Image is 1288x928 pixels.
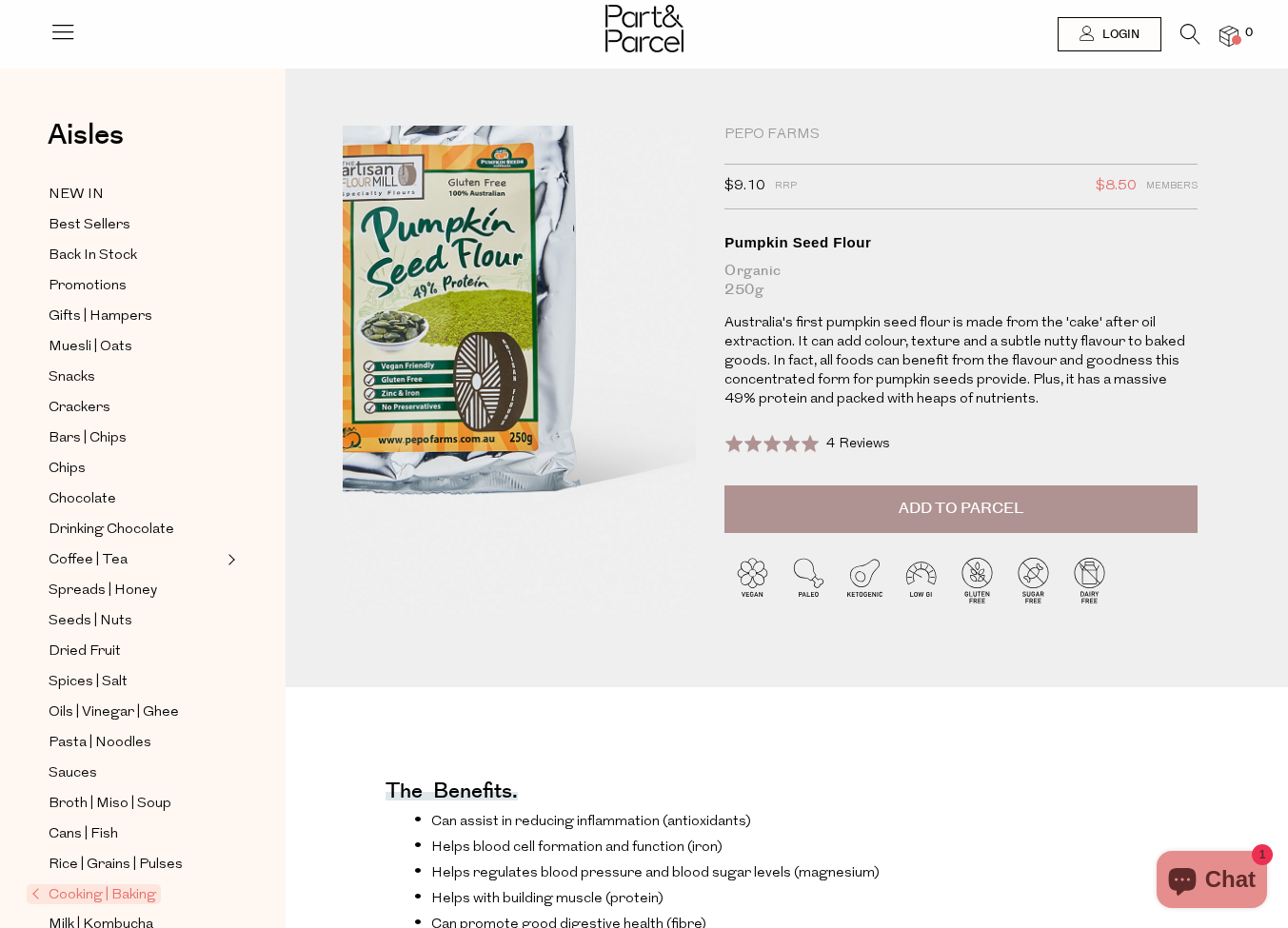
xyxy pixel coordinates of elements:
a: Spreads | Honey [49,579,222,602]
img: Part&Parcel [605,5,684,52]
span: Best Sellers [49,214,130,237]
span: NEW IN [49,184,104,207]
span: Drinking Chocolate [49,519,174,542]
span: 4 Reviews [826,437,890,451]
img: P_P-ICONS-Live_Bec_V11_Ketogenic.svg [837,552,893,608]
inbox-online-store-chat: Shopify online store chat [1151,851,1273,913]
span: Sauces [49,762,97,785]
a: Bars | Chips [49,426,222,450]
span: RRP [775,174,797,199]
span: Oils | Vinegar | Ghee [49,701,179,724]
span: Crackers [49,397,110,420]
a: Dried Fruit [49,640,222,663]
span: Chocolate [49,488,116,511]
span: Rice | Grains | Pulses [49,854,183,877]
div: Pumpkin Seed Flour [724,233,1198,252]
li: Can assist in reducing inflammation (antioxidants) [414,811,1050,830]
div: Organic 250g [724,262,1198,300]
span: Cans | Fish [49,823,118,846]
a: Cooking | Baking [31,883,222,906]
a: Rice | Grains | Pulses [49,853,222,877]
a: Oils | Vinegar | Ghee [49,701,222,724]
button: Add to Parcel [724,485,1198,533]
li: Helps regulates blood pressure and blood sugar levels (magnesium) [414,862,1050,881]
a: Login [1058,17,1161,51]
a: Crackers [49,396,222,420]
img: P_P-ICONS-Live_Bec_V11_Vegan.svg [724,552,781,608]
img: P_P-ICONS-Live_Bec_V11_Paleo.svg [781,552,837,608]
a: Broth | Miso | Soup [49,792,222,816]
a: Pasta | Noodles [49,731,222,755]
a: Promotions [49,274,222,298]
span: Pasta | Noodles [49,732,151,755]
img: P_P-ICONS-Live_Bec_V11_Low_Gi.svg [893,552,949,608]
span: Members [1146,174,1198,199]
h4: The benefits. [386,787,518,800]
span: Coffee | Tea [49,549,128,572]
a: Aisles [48,121,124,168]
img: P_P-ICONS-Live_Bec_V11_Dairy_Free.svg [1061,552,1118,608]
img: P_P-ICONS-Live_Bec_V11_Gluten_Free.svg [949,552,1005,608]
a: Sauces [49,761,222,785]
a: Snacks [49,365,222,389]
span: Muesli | Oats [49,336,132,359]
a: Muesli | Oats [49,335,222,359]
span: Cooking | Baking [27,884,161,904]
a: 0 [1219,26,1238,46]
span: Spices | Salt [49,671,128,694]
p: Australia's first pumpkin seed flour is made from the 'cake' after oil extraction. It can add col... [724,314,1198,409]
span: Broth | Miso | Soup [49,793,171,816]
a: Gifts | Hampers [49,305,222,328]
span: Aisles [48,114,124,156]
a: Seeds | Nuts [49,609,222,633]
span: $9.10 [724,174,765,199]
a: Back In Stock [49,244,222,267]
li: Helps blood cell formation and function (iron) [414,837,1050,856]
a: Coffee | Tea [49,548,222,572]
a: Cans | Fish [49,822,222,846]
span: 0 [1240,25,1258,42]
a: Chips [49,457,222,481]
span: $8.50 [1096,174,1137,199]
a: Best Sellers [49,213,222,237]
div: Pepo Farms [724,126,1198,145]
span: Gifts | Hampers [49,306,152,328]
span: Back In Stock [49,245,137,267]
a: NEW IN [49,183,222,207]
span: Dried Fruit [49,641,121,663]
span: Spreads | Honey [49,580,157,602]
span: Promotions [49,275,127,298]
a: Spices | Salt [49,670,222,694]
li: Helps with building muscle (protein) [414,888,1050,907]
a: Drinking Chocolate [49,518,222,542]
img: P_P-ICONS-Live_Bec_V11_Sugar_Free.svg [1005,552,1061,608]
button: Expand/Collapse Coffee | Tea [223,548,236,571]
span: Seeds | Nuts [49,610,132,633]
span: Add to Parcel [899,498,1023,520]
span: Login [1098,27,1139,43]
a: Chocolate [49,487,222,511]
span: Bars | Chips [49,427,127,450]
span: Snacks [49,366,95,389]
span: Chips [49,458,86,481]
